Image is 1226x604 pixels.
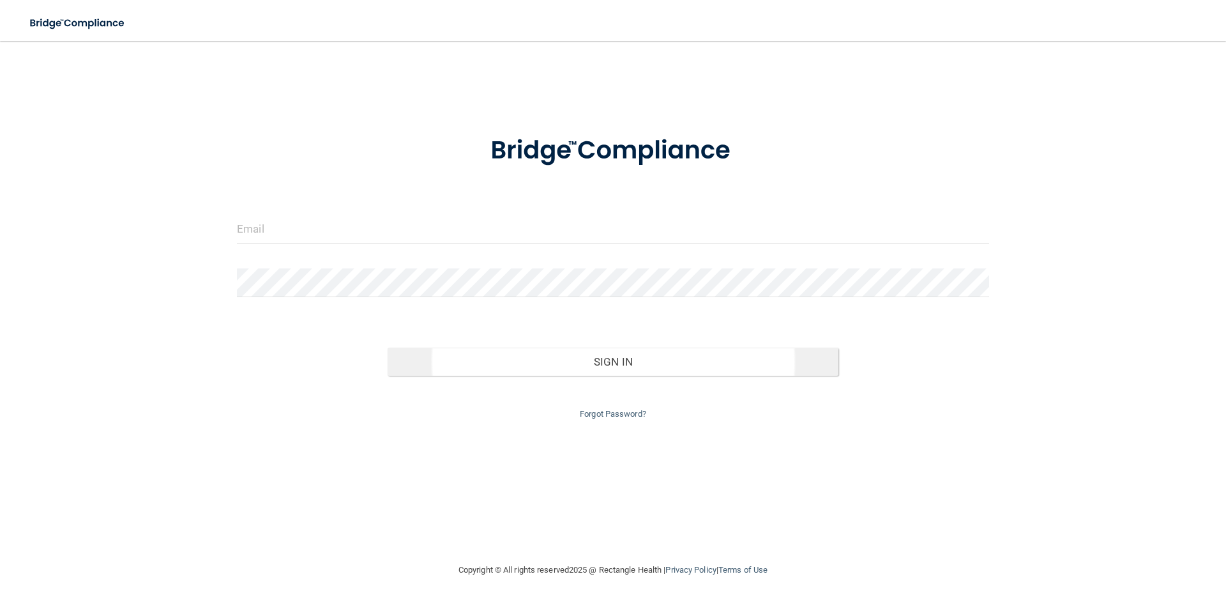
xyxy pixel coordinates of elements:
[1005,513,1211,564] iframe: Drift Widget Chat Controller
[665,565,716,575] a: Privacy Policy
[718,565,768,575] a: Terms of Use
[464,118,762,184] img: bridge_compliance_login_screen.278c3ca4.svg
[237,215,989,244] input: Email
[380,550,846,591] div: Copyright © All rights reserved 2025 @ Rectangle Health | |
[388,348,839,376] button: Sign In
[580,409,646,419] a: Forgot Password?
[19,10,137,36] img: bridge_compliance_login_screen.278c3ca4.svg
